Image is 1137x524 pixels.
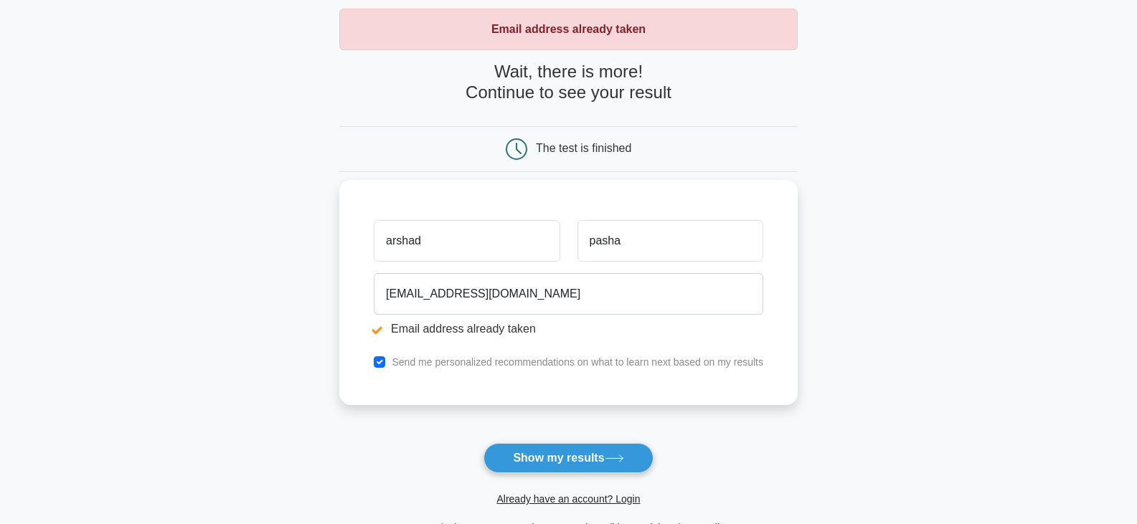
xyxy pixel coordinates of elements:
div: The test is finished [536,142,631,154]
li: Email address already taken [374,320,763,338]
label: Send me personalized recommendations on what to learn next based on my results [392,356,763,368]
input: Email [374,273,763,315]
input: Last name [577,220,763,262]
input: First name [374,220,560,262]
strong: Email address already taken [491,23,646,35]
h4: Wait, there is more! Continue to see your result [339,62,798,103]
button: Show my results [483,443,653,473]
a: Already have an account? Login [496,493,640,505]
